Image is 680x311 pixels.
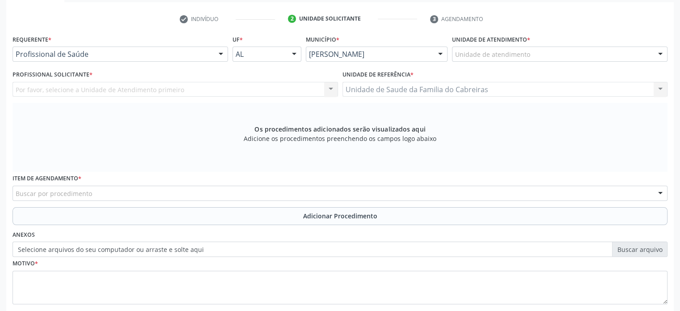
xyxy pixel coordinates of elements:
span: Unidade de atendimento [455,50,530,59]
label: Requerente [13,33,51,47]
label: Unidade de atendimento [452,33,530,47]
span: Os procedimentos adicionados serão visualizados aqui [254,124,425,134]
div: 2 [288,15,296,23]
label: UF [232,33,243,47]
label: Anexos [13,228,35,242]
span: Profissional de Saúde [16,50,210,59]
span: [PERSON_NAME] [309,50,430,59]
div: Unidade solicitante [299,15,361,23]
label: Item de agendamento [13,172,81,186]
label: Unidade de referência [342,68,414,82]
label: Município [306,33,339,47]
span: Adicione os procedimentos preenchendo os campos logo abaixo [244,134,436,143]
button: Adicionar Procedimento [13,207,667,225]
span: Adicionar Procedimento [303,211,377,221]
span: AL [236,50,283,59]
label: Profissional Solicitante [13,68,93,82]
label: Motivo [13,257,38,271]
span: Buscar por procedimento [16,189,92,198]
